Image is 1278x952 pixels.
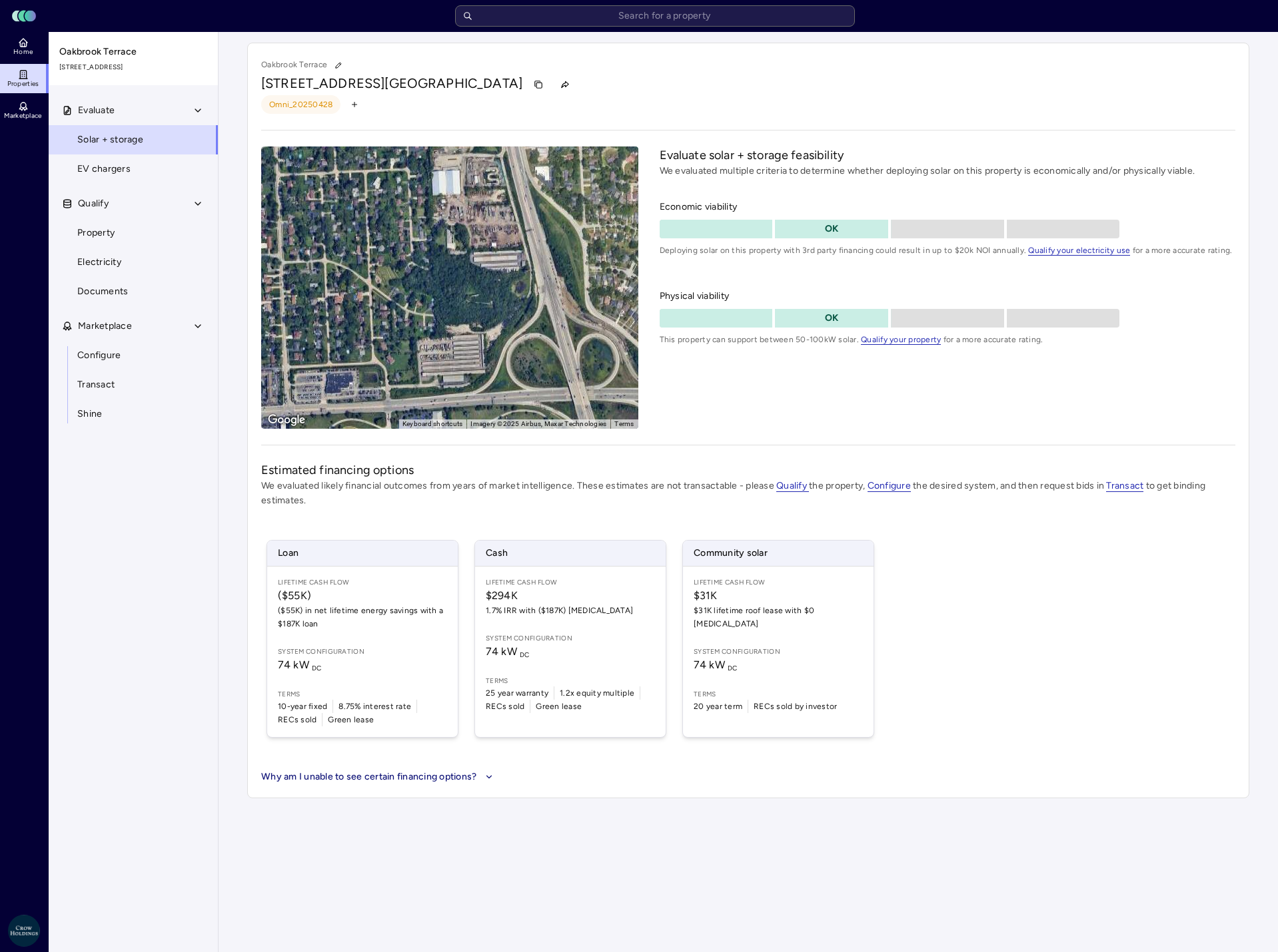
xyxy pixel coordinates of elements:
[1106,480,1143,491] a: Transact
[338,700,411,713] span: 8.75% interest rate
[78,103,115,118] span: Evaluate
[1028,246,1130,255] a: Qualify your electricity use
[486,633,655,644] span: System configuration
[48,248,219,277] a: Electricity
[660,146,1235,164] h2: Evaluate solar + storage feasibility
[486,604,655,617] span: 1.7% IRR with ($187K) [MEDICAL_DATA]
[660,200,1235,214] span: Economic viability
[77,284,128,299] span: Documents
[775,311,888,326] p: OK
[486,676,655,686] span: Terms
[59,45,209,59] span: Oakbrook Terrace
[267,540,458,738] a: LoanLifetime Cash Flow($55K)($55K) in net lifetime energy savings with a $187K loanSystem configu...
[328,713,374,726] span: Green lease
[660,164,1235,178] p: We evaluated multiple criteria to determine whether deploying solar on this property is economica...
[77,407,102,421] span: Shine
[694,658,738,671] span: 74 kW
[278,700,327,713] span: 10-year fixed
[470,420,606,427] span: Imagery ©2025 Airbus, Maxar Technologies
[48,341,219,370] a: Configure
[868,480,911,491] a: Configure
[694,689,863,700] span: Terms
[49,189,219,218] button: Qualify
[49,312,219,341] button: Marketplace
[1028,246,1130,256] span: Qualify your electricity use
[683,541,874,566] span: Community solar
[48,125,219,154] a: Solar + storage
[312,664,322,672] sub: DC
[4,112,41,120] span: Marketplace
[694,604,863,630] span: $31K lifetime roof lease with $0 [MEDICAL_DATA]
[560,686,634,700] span: 1.2x equity multiple
[265,411,309,429] img: Google
[77,255,121,270] span: Electricity
[48,154,219,184] a: EV chargers
[520,650,530,659] sub: DC
[261,479,1235,508] p: We evaluated likely financial outcomes from years of market intelligence. These estimates are not...
[77,226,115,240] span: Property
[775,222,888,236] p: OK
[78,196,109,211] span: Qualify
[486,700,524,713] span: RECs sold
[278,713,317,726] span: RECs sold
[265,411,309,429] a: Open this area in Google Maps (opens a new window)
[269,98,332,111] span: Omni_20250428
[278,646,447,657] span: System configuration
[77,162,131,176] span: EV chargers
[660,244,1235,257] span: Deploying solar on this property with 3rd party financing could result in up to $20k NOI annually...
[728,664,738,672] sub: DC
[402,419,463,429] button: Keyboard shortcuts
[78,319,132,334] span: Marketplace
[261,461,1235,479] h2: Estimated financing options
[77,348,121,363] span: Configure
[486,645,530,658] span: 74 kW
[48,277,219,306] a: Documents
[660,289,1235,304] span: Physical viability
[1106,480,1143,492] span: Transact
[278,689,447,700] span: Terms
[267,541,458,566] span: Loan
[486,686,548,700] span: 25 year warranty
[754,700,837,713] span: RECs sold by investor
[861,335,941,344] a: Qualify your property
[48,370,219,399] a: Transact
[278,577,447,588] span: Lifetime Cash Flow
[486,577,655,588] span: Lifetime Cash Flow
[475,541,666,566] span: Cash
[614,420,634,427] a: Terms
[261,770,496,784] button: Why am I unable to see certain financing options?
[776,480,809,492] span: Qualify
[474,540,666,738] a: CashLifetime Cash Flow$294K1.7% IRR with ($187K) [MEDICAL_DATA]System configuration74 kW DCTerms2...
[486,588,655,604] span: $294K
[8,915,40,947] img: Crow Holdings
[49,96,219,125] button: Evaluate
[660,333,1235,346] span: This property can support between 50-100kW solar. for a more accurate rating.
[77,132,143,147] span: Solar + storage
[694,577,863,588] span: Lifetime Cash Flow
[868,480,911,492] span: Configure
[48,399,219,429] a: Shine
[278,588,447,604] span: ($55K)
[776,480,809,491] a: Qualify
[455,5,855,27] input: Search for a property
[59,62,209,73] span: [STREET_ADDRESS]
[48,218,219,248] a: Property
[682,540,874,738] a: Community solarLifetime Cash Flow$31K$31K lifetime roof lease with $0 [MEDICAL_DATA]System config...
[77,377,115,392] span: Transact
[694,700,742,713] span: 20 year term
[694,646,863,657] span: System configuration
[261,75,384,91] span: [STREET_ADDRESS]
[694,588,863,604] span: $31K
[278,658,322,671] span: 74 kW
[261,57,347,74] p: Oakbrook Terrace
[7,80,39,88] span: Properties
[278,604,447,630] span: ($55K) in net lifetime energy savings with a $187K loan
[261,95,340,114] button: Omni_20250428
[13,48,33,56] span: Home
[384,75,522,91] span: [GEOGRAPHIC_DATA]
[536,700,582,713] span: Green lease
